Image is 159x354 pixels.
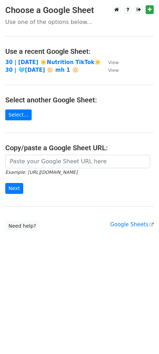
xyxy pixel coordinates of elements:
a: Select... [5,109,32,120]
a: Need help? [5,221,39,232]
p: Use one of the options below... [5,18,154,26]
small: View [108,68,119,73]
input: Paste your Google Sheet URL here [5,155,150,168]
h4: Copy/paste a Google Sheet URL: [5,144,154,152]
input: Next [5,183,23,194]
a: Google Sheets [110,221,154,228]
a: 30 | [DATE] ☀️Nutrition TikTok☀️ [5,59,101,65]
h3: Choose a Google Sheet [5,5,154,15]
small: Example: [URL][DOMAIN_NAME] [5,170,77,175]
a: 30 | 🩵[DATE] 🔆 mh 1 🔆 [5,67,79,73]
h4: Select another Google Sheet: [5,96,154,104]
small: View [108,60,119,65]
a: View [101,67,119,73]
a: View [101,59,119,65]
h4: Use a recent Google Sheet: [5,47,154,56]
